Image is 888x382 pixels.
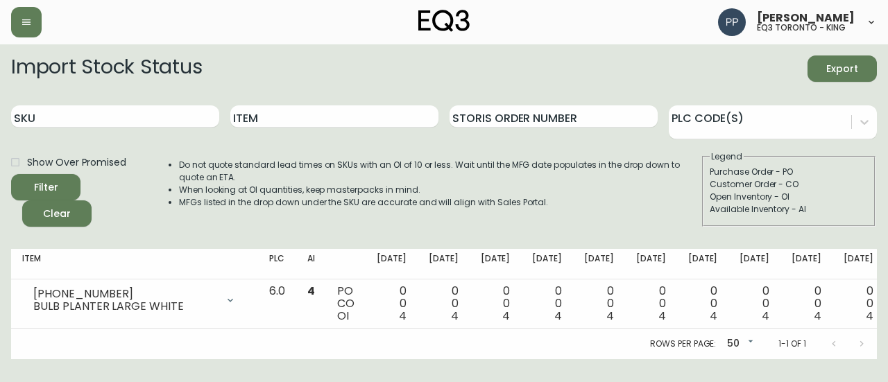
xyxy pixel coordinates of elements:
[650,338,716,350] p: Rows per page:
[866,308,873,324] span: 4
[832,249,885,279] th: [DATE]
[11,249,258,279] th: Item
[11,55,202,82] h2: Import Stock Status
[27,155,126,170] span: Show Over Promised
[808,55,877,82] button: Export
[22,200,92,227] button: Clear
[258,249,296,279] th: PLC
[470,249,522,279] th: [DATE]
[636,285,666,322] div: 0 0
[757,12,855,24] span: [PERSON_NAME]
[780,249,832,279] th: [DATE]
[740,285,769,322] div: 0 0
[606,308,614,324] span: 4
[757,24,846,32] h5: eq3 toronto - king
[814,308,821,324] span: 4
[307,283,315,299] span: 4
[33,288,216,300] div: [PHONE_NUMBER]
[532,285,562,322] div: 0 0
[625,249,677,279] th: [DATE]
[710,191,868,203] div: Open Inventory - OI
[792,285,821,322] div: 0 0
[710,150,744,163] legend: Legend
[418,249,470,279] th: [DATE]
[844,285,873,322] div: 0 0
[366,249,418,279] th: [DATE]
[710,308,717,324] span: 4
[502,308,510,324] span: 4
[778,338,806,350] p: 1-1 of 1
[337,308,349,324] span: OI
[728,249,780,279] th: [DATE]
[179,159,701,184] li: Do not quote standard lead times on SKUs with an OI of 10 or less. Wait until the MFG date popula...
[377,285,407,322] div: 0 0
[399,308,407,324] span: 4
[819,60,866,78] span: Export
[22,285,247,315] div: [PHONE_NUMBER]BULB PLANTER LARGE WHITE
[179,196,701,209] li: MFGs listed in the drop down under the SKU are accurate and will align with Sales Portal.
[554,308,562,324] span: 4
[718,8,746,36] img: 93ed64739deb6bac3372f15ae91c6632
[429,285,459,322] div: 0 0
[677,249,729,279] th: [DATE]
[258,279,296,329] td: 6.0
[521,249,573,279] th: [DATE]
[451,308,459,324] span: 4
[418,10,470,32] img: logo
[710,178,868,191] div: Customer Order - CO
[33,205,80,223] span: Clear
[688,285,718,322] div: 0 0
[721,333,756,356] div: 50
[584,285,614,322] div: 0 0
[11,174,80,200] button: Filter
[337,285,355,322] div: PO CO
[710,203,868,216] div: Available Inventory - AI
[710,166,868,178] div: Purchase Order - PO
[296,249,326,279] th: AI
[762,308,769,324] span: 4
[573,249,625,279] th: [DATE]
[33,300,216,313] div: BULB PLANTER LARGE WHITE
[481,285,511,322] div: 0 0
[658,308,666,324] span: 4
[179,184,701,196] li: When looking at OI quantities, keep masterpacks in mind.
